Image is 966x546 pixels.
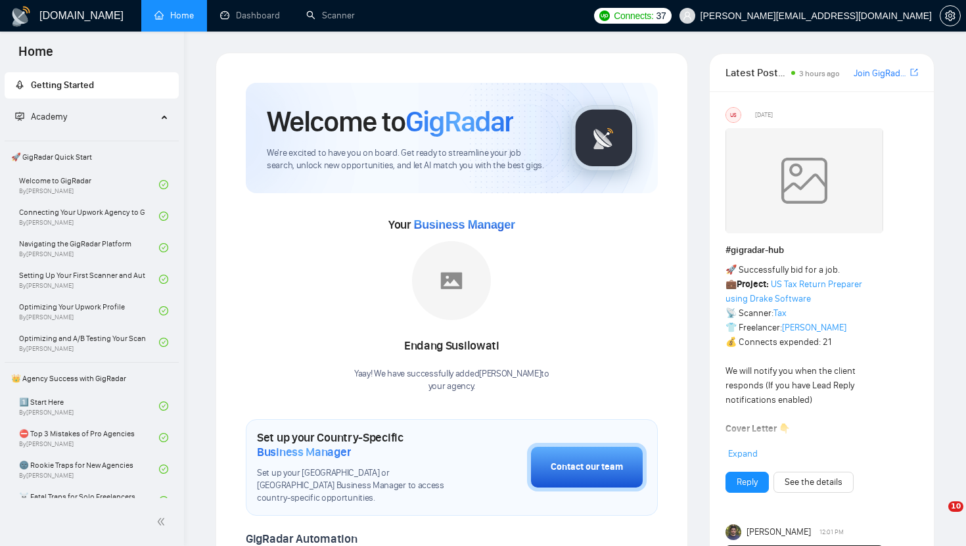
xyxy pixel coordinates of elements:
[412,241,491,320] img: placeholder.png
[910,67,918,78] span: export
[747,525,811,539] span: [PERSON_NAME]
[267,147,550,172] span: We're excited to have you on board. Get ready to streamline your job search, unlock new opportuni...
[19,392,159,421] a: 1️⃣ Start HereBy[PERSON_NAME]
[159,433,168,442] span: check-circle
[19,233,159,262] a: Navigating the GigRadar PlatformBy[PERSON_NAME]
[159,401,168,411] span: check-circle
[19,265,159,294] a: Setting Up Your First Scanner and Auto-BidderBy[PERSON_NAME]
[755,109,773,121] span: [DATE]
[19,423,159,452] a: ⛔ Top 3 Mistakes of Pro AgenciesBy[PERSON_NAME]
[551,460,623,474] div: Contact our team
[246,532,357,546] span: GigRadar Automation
[257,445,351,459] span: Business Manager
[656,9,666,23] span: 37
[725,472,769,493] button: Reply
[737,279,769,290] strong: Project:
[728,448,758,459] span: Expand
[785,475,842,489] a: See the details
[257,467,461,505] span: Set up your [GEOGRAPHIC_DATA] or [GEOGRAPHIC_DATA] Business Manager to access country-specific op...
[19,296,159,325] a: Optimizing Your Upwork ProfileBy[PERSON_NAME]
[725,243,918,258] h1: # gigradar-hub
[819,526,844,538] span: 12:01 PM
[683,11,692,20] span: user
[11,6,32,27] img: logo
[354,335,549,357] div: Endang Susilowati
[31,80,94,91] span: Getting Started
[413,218,515,231] span: Business Manager
[306,10,355,21] a: searchScanner
[773,307,787,319] a: Tax
[159,338,168,347] span: check-circle
[159,180,168,189] span: check-circle
[782,322,846,333] a: [PERSON_NAME]
[614,9,653,23] span: Connects:
[854,66,908,81] a: Join GigRadar Slack Community
[154,10,194,21] a: homeHome
[220,10,280,21] a: dashboardDashboard
[910,66,918,79] a: export
[19,486,159,515] a: ☠️ Fatal Traps for Solo Freelancers
[19,328,159,357] a: Optimizing and A/B Testing Your Scanner for Better ResultsBy[PERSON_NAME]
[31,111,67,122] span: Academy
[571,105,637,171] img: gigradar-logo.png
[388,217,515,232] span: Your
[15,111,67,122] span: Academy
[725,64,788,81] span: Latest Posts from the GigRadar Community
[257,430,461,459] h1: Set up your Country-Specific
[921,501,953,533] iframe: Intercom live chat
[527,443,647,491] button: Contact our team
[159,275,168,284] span: check-circle
[159,496,168,505] span: check-circle
[159,243,168,252] span: check-circle
[725,279,862,304] a: US Tax Return Preparer using Drake Software
[726,108,741,122] div: US
[159,465,168,474] span: check-circle
[940,5,961,26] button: setting
[15,80,24,89] span: rocket
[19,455,159,484] a: 🌚 Rookie Traps for New AgenciesBy[PERSON_NAME]
[725,128,883,233] img: weqQh+iSagEgQAAAABJRU5ErkJggg==
[948,501,963,512] span: 10
[19,170,159,199] a: Welcome to GigRadarBy[PERSON_NAME]
[737,475,758,489] a: Reply
[15,112,24,121] span: fund-projection-screen
[6,144,177,170] span: 🚀 GigRadar Quick Start
[940,11,960,21] span: setting
[156,515,170,528] span: double-left
[6,365,177,392] span: 👑 Agency Success with GigRadar
[599,11,610,21] img: upwork-logo.png
[159,212,168,221] span: check-circle
[267,104,513,139] h1: Welcome to
[940,11,961,21] a: setting
[159,306,168,315] span: check-circle
[354,368,549,393] div: Yaay! We have successfully added [PERSON_NAME] to
[19,202,159,231] a: Connecting Your Upwork Agency to GigRadarBy[PERSON_NAME]
[354,380,549,393] p: your agency .
[773,472,854,493] button: See the details
[405,104,513,139] span: GigRadar
[725,423,790,434] strong: Cover Letter 👇
[8,42,64,70] span: Home
[5,72,179,99] li: Getting Started
[725,524,741,540] img: Toby Fox-Mason
[799,69,840,78] span: 3 hours ago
